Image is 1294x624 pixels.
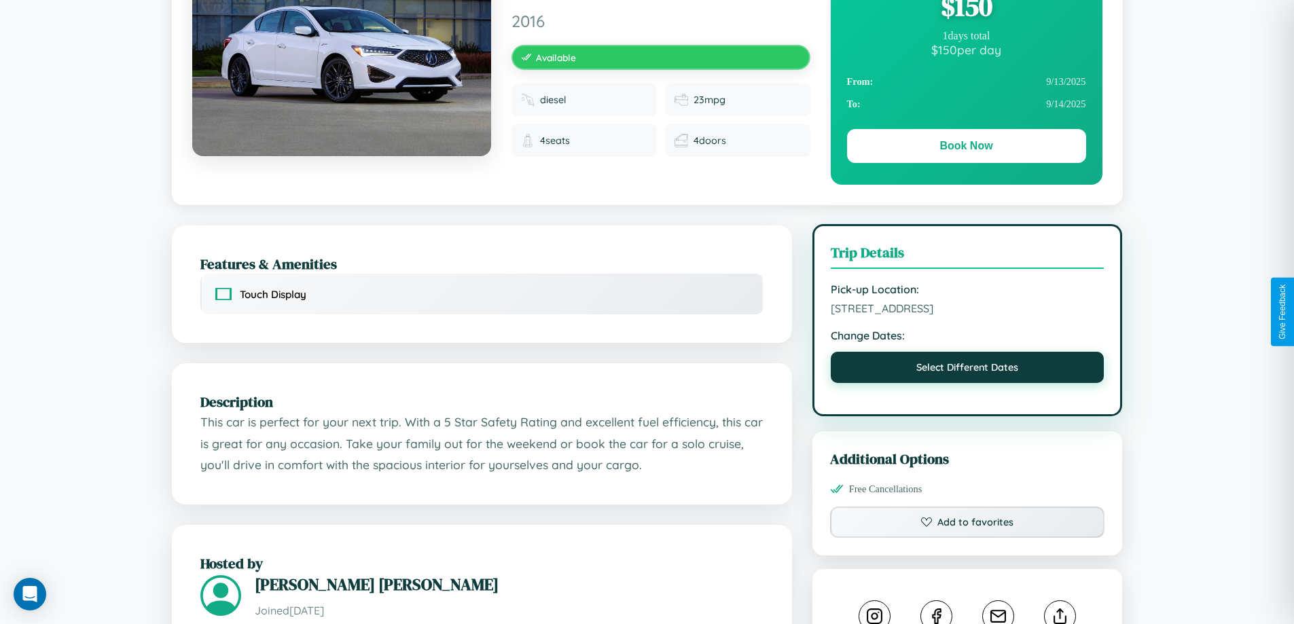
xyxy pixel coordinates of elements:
img: Fuel efficiency [675,93,688,107]
div: 9 / 13 / 2025 [847,71,1086,93]
span: Free Cancellations [849,483,922,495]
div: Open Intercom Messenger [14,578,46,610]
h2: Features & Amenities [200,254,763,274]
button: Book Now [847,129,1086,163]
span: diesel [540,94,567,106]
div: 9 / 14 / 2025 [847,93,1086,115]
div: 1 days total [847,30,1086,42]
p: This car is perfect for your next trip. With a 5 Star Safety Rating and excellent fuel efficiency... [200,411,763,476]
span: Touch Display [240,288,306,301]
h3: [PERSON_NAME] [PERSON_NAME] [255,573,763,595]
span: 4 seats [540,134,570,147]
button: Add to favorites [830,507,1105,538]
h2: Hosted by [200,553,763,573]
h3: Trip Details [831,242,1104,269]
strong: From: [847,76,874,88]
span: [STREET_ADDRESS] [831,301,1104,315]
div: $ 150 per day [847,42,1086,57]
img: Fuel type [521,93,535,107]
div: Give Feedback [1278,285,1287,339]
h2: Description [200,392,763,411]
strong: Change Dates: [831,329,1104,342]
img: Doors [675,134,688,147]
strong: Pick-up Location: [831,282,1104,296]
span: 2016 [511,11,810,31]
span: 23 mpg [694,94,725,106]
span: Available [536,52,576,63]
h3: Additional Options [830,449,1105,469]
button: Select Different Dates [831,352,1104,383]
p: Joined [DATE] [255,601,763,621]
img: Seats [521,134,535,147]
span: 4 doors [694,134,726,147]
strong: To: [847,98,861,110]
